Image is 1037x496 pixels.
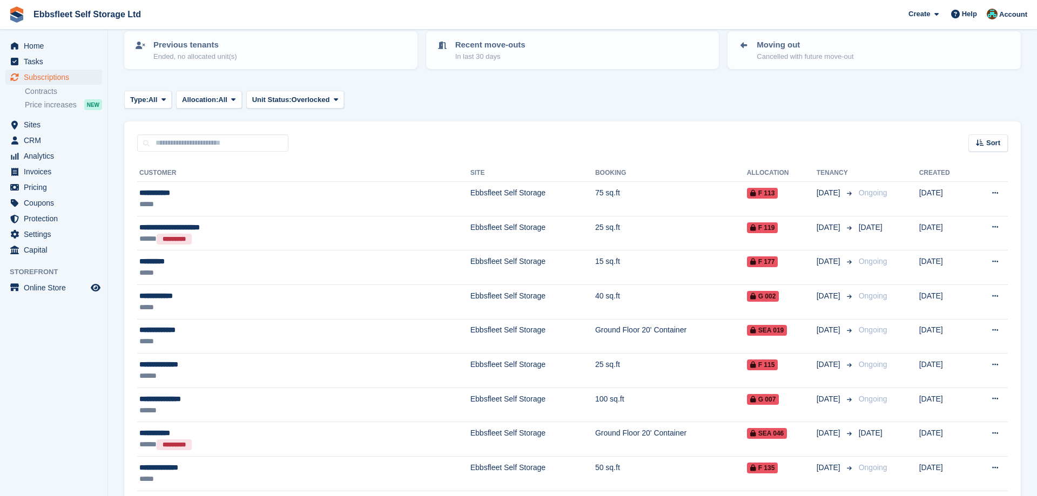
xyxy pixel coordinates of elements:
[747,325,787,336] span: SEA 019
[25,100,77,110] span: Price increases
[427,32,718,68] a: Recent move-outs In last 30 days
[757,51,853,62] p: Cancelled with future move-out
[747,359,778,370] span: F 115
[5,117,102,132] a: menu
[859,463,887,472] span: Ongoing
[292,94,330,105] span: Overlocked
[747,256,778,267] span: F 177
[595,422,747,457] td: Ground Floor 20' Container
[89,281,102,294] a: Preview store
[817,324,843,336] span: [DATE]
[919,388,971,422] td: [DATE]
[595,182,747,216] td: 75 sq.ft
[919,422,971,457] td: [DATE]
[130,94,149,105] span: Type:
[747,291,779,302] span: G 002
[908,9,930,19] span: Create
[999,9,1027,20] span: Account
[24,227,89,242] span: Settings
[986,138,1000,148] span: Sort
[817,165,854,182] th: Tenancy
[125,32,416,68] a: Previous tenants Ended, no allocated unit(s)
[25,99,102,111] a: Price increases NEW
[24,38,89,53] span: Home
[5,242,102,257] a: menu
[595,216,747,250] td: 25 sq.ft
[817,359,843,370] span: [DATE]
[10,267,107,277] span: Storefront
[470,388,595,422] td: Ebbsfleet Self Storage
[595,284,747,319] td: 40 sq.ft
[5,133,102,148] a: menu
[24,54,89,69] span: Tasks
[470,354,595,388] td: Ebbsfleet Self Storage
[757,39,853,51] p: Moving out
[729,32,1020,68] a: Moving out Cancelled with future move-out
[595,388,747,422] td: 100 sq.ft
[24,180,89,195] span: Pricing
[919,165,971,182] th: Created
[246,91,345,108] button: Unit Status: Overlocked
[595,456,747,491] td: 50 sq.ft
[817,462,843,473] span: [DATE]
[859,188,887,197] span: Ongoing
[747,165,817,182] th: Allocation
[859,291,887,300] span: Ongoing
[859,395,887,403] span: Ongoing
[182,94,218,105] span: Allocation:
[747,428,787,439] span: SEA 046
[595,165,747,182] th: Booking
[5,54,102,69] a: menu
[24,164,89,179] span: Invoices
[919,284,971,319] td: [DATE]
[919,250,971,285] td: [DATE]
[84,99,102,110] div: NEW
[919,456,971,491] td: [DATE]
[817,187,843,199] span: [DATE]
[817,256,843,267] span: [DATE]
[176,91,242,108] button: Allocation: All
[595,354,747,388] td: 25 sq.ft
[24,242,89,257] span: Capital
[747,222,778,233] span: F 119
[153,51,237,62] p: Ended, no allocated unit(s)
[817,290,843,302] span: [DATE]
[24,117,89,132] span: Sites
[595,250,747,285] td: 15 sq.ft
[153,39,237,51] p: Previous tenants
[919,216,971,250] td: [DATE]
[5,180,102,195] a: menu
[919,354,971,388] td: [DATE]
[747,394,779,405] span: G 007
[5,280,102,295] a: menu
[817,222,843,233] span: [DATE]
[470,216,595,250] td: Ebbsfleet Self Storage
[470,250,595,285] td: Ebbsfleet Self Storage
[25,86,102,97] a: Contracts
[470,319,595,354] td: Ebbsfleet Self Storage
[5,211,102,226] a: menu
[859,325,887,334] span: Ongoing
[24,280,89,295] span: Online Store
[962,9,977,19] span: Help
[5,38,102,53] a: menu
[859,223,883,232] span: [DATE]
[747,463,778,473] span: F 135
[747,188,778,199] span: F 113
[470,182,595,216] td: Ebbsfleet Self Storage
[5,164,102,179] a: menu
[987,9,998,19] img: George Spring
[859,257,887,266] span: Ongoing
[9,6,25,23] img: stora-icon-8386f47178a22dfd0bd8f6a31ec36ba5ce8667c1dd55bd0f319d3a0aa187defe.svg
[470,422,595,457] td: Ebbsfleet Self Storage
[470,165,595,182] th: Site
[470,456,595,491] td: Ebbsfleet Self Storage
[859,360,887,369] span: Ongoing
[24,148,89,164] span: Analytics
[817,393,843,405] span: [DATE]
[919,182,971,216] td: [DATE]
[218,94,227,105] span: All
[24,195,89,210] span: Coupons
[5,148,102,164] a: menu
[455,51,526,62] p: In last 30 days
